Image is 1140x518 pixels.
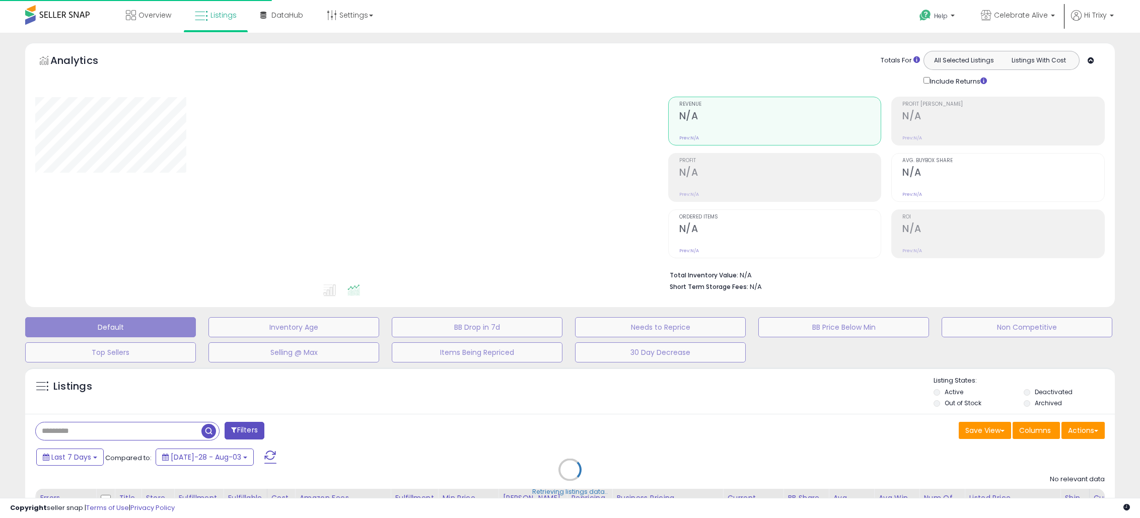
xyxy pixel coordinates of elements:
span: DataHub [271,10,303,20]
h2: N/A [902,167,1104,180]
button: Needs to Reprice [575,317,746,337]
h2: N/A [902,110,1104,124]
span: Profit [679,158,881,164]
button: BB Drop in 7d [392,317,562,337]
div: Totals For [881,56,920,65]
div: Include Returns [916,75,999,87]
span: Celebrate Alive [994,10,1048,20]
button: All Selected Listings [927,54,1002,67]
small: Prev: N/A [679,135,699,141]
b: Short Term Storage Fees: [670,282,748,291]
span: Ordered Items [679,214,881,220]
h5: Analytics [50,53,118,70]
span: N/A [750,282,762,291]
small: Prev: N/A [902,191,922,197]
li: N/A [670,268,1098,280]
button: Listings With Cost [1001,54,1076,67]
small: Prev: N/A [679,191,699,197]
span: Help [934,12,948,20]
div: Retrieving listings data.. [532,487,608,496]
i: Get Help [919,9,932,22]
button: Non Competitive [942,317,1112,337]
h2: N/A [679,110,881,124]
h2: N/A [679,223,881,237]
small: Prev: N/A [902,248,922,254]
button: Items Being Repriced [392,342,562,362]
span: Overview [138,10,171,20]
strong: Copyright [10,503,47,512]
a: Hi Trixy [1071,10,1114,33]
button: 30 Day Decrease [575,342,746,362]
button: Top Sellers [25,342,196,362]
div: seller snap | | [10,503,175,513]
span: Avg. Buybox Share [902,158,1104,164]
small: Prev: N/A [902,135,922,141]
h2: N/A [679,167,881,180]
span: ROI [902,214,1104,220]
button: Selling @ Max [208,342,379,362]
span: Revenue [679,102,881,107]
span: Hi Trixy [1084,10,1107,20]
button: Inventory Age [208,317,379,337]
h2: N/A [902,223,1104,237]
button: Default [25,317,196,337]
span: Listings [210,10,237,20]
b: Total Inventory Value: [670,271,738,279]
a: Help [911,2,965,33]
button: BB Price Below Min [758,317,929,337]
span: Profit [PERSON_NAME] [902,102,1104,107]
small: Prev: N/A [679,248,699,254]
